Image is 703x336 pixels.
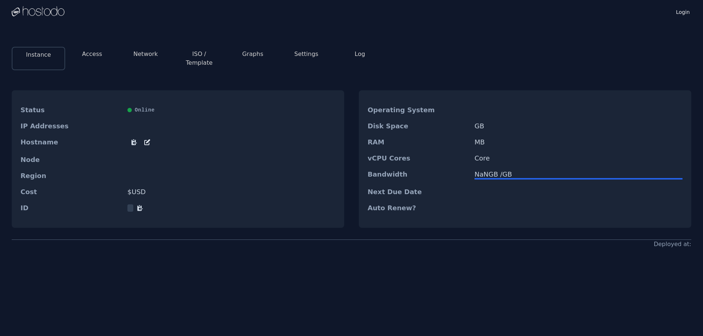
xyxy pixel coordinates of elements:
dt: IP Addresses [21,122,122,130]
div: Deployed at: [654,240,691,249]
div: Online [127,106,335,114]
dt: RAM [368,139,469,146]
button: Graphs [242,50,263,58]
button: Instance [26,50,51,59]
dt: Bandwidth [368,171,469,180]
div: NaN GB / GB [475,171,682,178]
dt: Next Due Date [368,188,469,196]
dd: $ USD [127,188,335,196]
a: Login [674,7,691,16]
dt: Disk Space [368,122,469,130]
dd: GB [475,122,682,130]
dt: ID [21,204,122,212]
dt: Cost [21,188,122,196]
dt: Region [21,172,122,180]
button: Network [133,50,158,58]
dt: vCPU Cores [368,155,469,162]
button: Log [355,50,365,58]
button: Settings [294,50,319,58]
dd: MB [475,139,682,146]
dd: Core [475,155,682,162]
img: Logo [12,6,64,17]
dt: Status [21,106,122,114]
dt: Operating System [368,106,469,114]
button: ISO / Template [178,50,220,67]
dt: Hostname [21,139,122,147]
dt: Node [21,156,122,163]
button: Access [82,50,102,58]
dt: Auto Renew? [368,204,469,212]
